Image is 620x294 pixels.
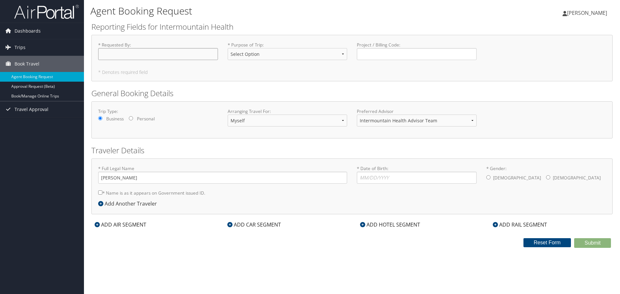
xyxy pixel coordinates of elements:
img: airportal-logo.png [14,4,79,19]
label: * Gender: [486,165,606,185]
a: [PERSON_NAME] [563,3,614,23]
label: * Date of Birth: [357,165,477,184]
span: Travel Approval [15,101,48,117]
label: * Purpose of Trip : [228,42,347,65]
div: ADD HOTEL SEGMENT [357,221,423,228]
input: * Gender:[DEMOGRAPHIC_DATA][DEMOGRAPHIC_DATA] [486,175,491,179]
label: Business [106,116,124,122]
label: [DEMOGRAPHIC_DATA] [493,172,541,184]
h2: General Booking Details [91,88,613,99]
span: Book Travel [15,56,39,72]
span: [PERSON_NAME] [567,9,607,16]
div: ADD AIR SEGMENT [91,221,150,228]
input: * Date of Birth: [357,172,477,184]
label: Project / Billing Code : [357,42,477,60]
h2: Reporting Fields for Intermountain Health [91,21,613,32]
input: * Name is as it appears on Government issued ID. [98,190,102,195]
button: Reset Form [523,238,571,247]
label: * Full Legal Name [98,165,347,184]
span: Dashboards [15,23,41,39]
h5: * Denotes required field [98,70,606,75]
div: Add Another Traveler [98,200,160,208]
label: Personal [137,116,155,122]
input: * Gender:[DEMOGRAPHIC_DATA][DEMOGRAPHIC_DATA] [546,175,550,179]
button: Submit [574,238,611,248]
label: Arranging Travel For: [228,108,347,115]
h2: Traveler Details [91,145,613,156]
label: * Name is as it appears on Government issued ID. [98,187,205,199]
input: * Requested By: [98,48,218,60]
label: [DEMOGRAPHIC_DATA] [553,172,601,184]
input: * Full Legal Name [98,172,347,184]
input: Project / Billing Code: [357,48,477,60]
h1: Agent Booking Request [90,4,439,18]
select: * Purpose of Trip: [228,48,347,60]
label: Trip Type: [98,108,218,115]
label: * Requested By : [98,42,218,60]
div: ADD CAR SEGMENT [224,221,284,228]
span: Trips [15,39,26,56]
label: Preferred Advisor [357,108,477,115]
div: ADD RAIL SEGMENT [490,221,550,228]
